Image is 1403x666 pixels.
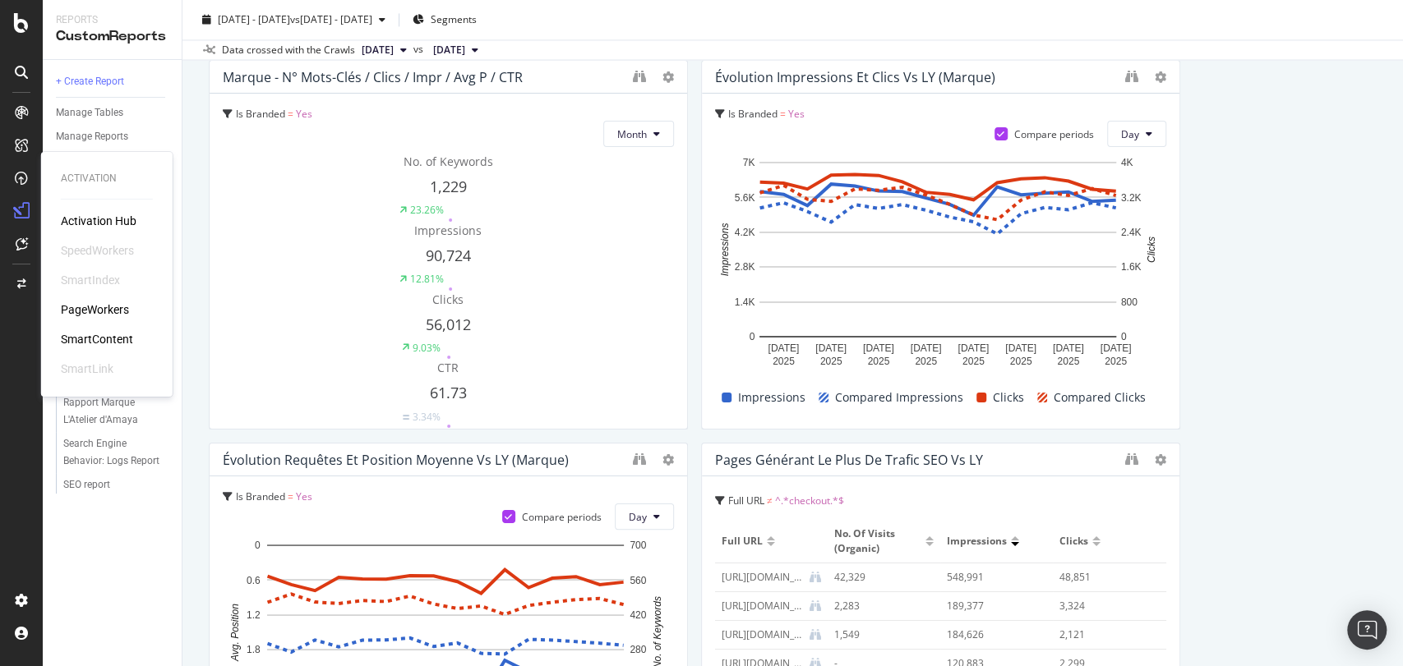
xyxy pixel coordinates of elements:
[993,388,1024,407] span: Clicks
[196,7,392,33] button: [DATE] - [DATE]vs[DATE] - [DATE]
[617,127,647,141] span: Month
[947,598,1036,613] div: 189,377
[774,494,843,508] span: ^.*checkout.*$
[437,360,459,375] span: CTR
[734,191,755,203] text: 5.6K
[633,70,646,83] div: binoculars
[947,533,1007,548] span: Impressions
[427,40,485,60] button: [DATE]
[742,157,755,168] text: 7K
[63,394,170,429] a: Rapport Marque L'Atelier d'Amaya
[728,494,764,508] span: Full URL
[1120,191,1141,203] text: 3.2K
[701,60,1180,429] div: Évolution impressions et clics vs LY (marque)Is Branded = YesCompare periodsDayA chart.Impression...
[1125,452,1138,466] div: binoculars
[56,13,168,27] div: Reports
[788,107,805,121] span: Yes
[1145,237,1156,263] text: Clicks
[633,452,646,466] div: binoculars
[61,242,134,259] a: SpeedWorkers
[61,213,136,229] a: Activation Hub
[236,107,285,121] span: Is Branded
[61,331,133,347] a: SmartContent
[56,73,170,90] a: + Create Report
[734,227,755,238] text: 4.2K
[1059,569,1149,584] div: 48,851
[1005,342,1036,353] text: [DATE]
[56,128,128,145] div: Manage Reports
[403,415,409,420] img: Equal
[63,394,159,429] div: Rapport Marque L'Atelier d'Amaya
[247,574,261,586] text: 0.6
[1347,610,1387,650] div: Open Intercom Messenger
[1014,127,1094,141] div: Compare periods
[1125,70,1138,83] div: binoculars
[1059,598,1149,613] div: 3,324
[247,644,261,655] text: 1.8
[61,301,129,318] a: PageWorkers
[61,272,120,288] a: SmartIndex
[433,43,465,57] span: 2024 Jul. 6th
[1059,627,1149,641] div: 2,121
[63,476,110,494] div: SEO report
[910,342,941,353] text: [DATE]
[1054,388,1146,407] span: Compared Clicks
[1105,355,1127,366] text: 2025
[947,627,1036,641] div: 184,626
[404,154,493,169] span: No. of Keywords
[615,503,674,530] button: Day
[414,223,482,238] span: Impressions
[56,104,123,122] div: Manage Tables
[1053,342,1084,353] text: [DATE]
[768,342,799,353] text: [DATE]
[715,154,1161,372] div: A chart.
[406,7,483,33] button: Segments
[355,40,413,60] button: [DATE]
[715,69,995,85] div: Évolution impressions et clics vs LY (marque)
[223,452,569,468] div: Évolution requêtes et position moyenne vs LY (marque)
[630,609,646,621] text: 420
[56,27,168,46] div: CustomReports
[767,494,773,508] span: ≠
[749,331,755,342] text: 0
[773,355,795,366] text: 2025
[426,246,471,265] span: 90,724
[430,177,467,196] span: 1,229
[1120,227,1141,238] text: 2.4K
[432,292,464,307] span: Clicks
[947,569,1036,584] div: 548,991
[362,43,394,57] span: 2025 Aug. 16th
[223,69,523,85] div: Marque - N° mots-clés / Clics / Impr / Avg P / CTR
[296,489,312,503] span: Yes
[247,609,261,621] text: 1.2
[63,435,170,470] a: Search Engine Behavior: Logs Report
[522,510,602,524] div: Compare periods
[63,476,170,494] a: SEO report
[1120,261,1141,273] text: 1.6K
[56,73,124,90] div: + Create Report
[722,533,763,548] span: Full URL
[834,598,924,613] div: 2,283
[962,355,985,366] text: 2025
[958,342,989,353] text: [DATE]
[734,296,755,307] text: 1.4K
[1120,157,1133,168] text: 4K
[61,172,153,186] div: Activation
[819,355,842,366] text: 2025
[63,435,160,470] div: Search Engine Behavior: Logs Report
[61,361,113,377] div: SmartLink
[629,510,647,524] span: Day
[1059,533,1088,548] span: Clicks
[1107,121,1166,147] button: Day
[738,388,805,407] span: Impressions
[630,574,646,586] text: 560
[630,540,646,551] text: 700
[296,107,312,121] span: Yes
[834,569,924,584] div: 42,329
[431,12,477,26] span: Segments
[290,12,372,26] span: vs [DATE] - [DATE]
[815,342,847,353] text: [DATE]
